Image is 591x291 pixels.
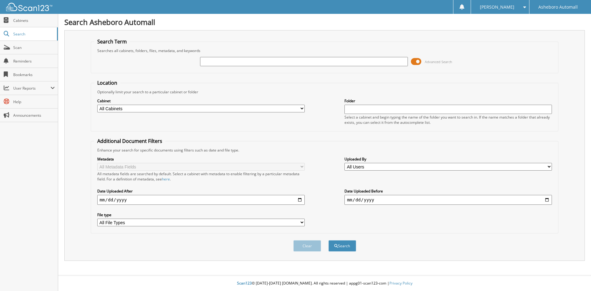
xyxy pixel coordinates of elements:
span: Asheboro Automall [538,5,578,9]
div: Select a cabinet and begin typing the name of the folder you want to search in. If the name match... [344,115,552,125]
span: Advanced Search [425,59,452,64]
span: Cabinets [13,18,55,23]
legend: Location [94,79,120,86]
span: Scan [13,45,55,50]
span: Reminders [13,59,55,64]
label: Uploaded By [344,156,552,162]
input: end [344,195,552,205]
div: Enhance your search for specific documents using filters such as date and file type. [94,148,555,153]
label: File type [97,212,305,217]
div: © [DATE]-[DATE] [DOMAIN_NAME]. All rights reserved | appg01-scan123-com | [58,276,591,291]
button: Clear [293,240,321,252]
a: Privacy Policy [389,281,412,286]
span: User Reports [13,86,50,91]
a: here [162,176,170,182]
label: Date Uploaded After [97,188,305,194]
div: Searches all cabinets, folders, files, metadata, and keywords [94,48,555,53]
legend: Search Term [94,38,130,45]
label: Metadata [97,156,305,162]
span: Announcements [13,113,55,118]
iframe: Chat Widget [560,261,591,291]
label: Folder [344,98,552,103]
label: Date Uploaded Before [344,188,552,194]
legend: Additional Document Filters [94,138,165,144]
label: Cabinet [97,98,305,103]
input: start [97,195,305,205]
div: All metadata fields are searched by default. Select a cabinet with metadata to enable filtering b... [97,171,305,182]
button: Search [328,240,356,252]
span: Search [13,31,54,37]
img: scan123-logo-white.svg [6,3,52,11]
div: Optionally limit your search to a particular cabinet or folder [94,89,555,95]
h1: Search Asheboro Automall [64,17,585,27]
span: Help [13,99,55,104]
span: Scan123 [237,281,252,286]
span: [PERSON_NAME] [480,5,514,9]
span: Bookmarks [13,72,55,77]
